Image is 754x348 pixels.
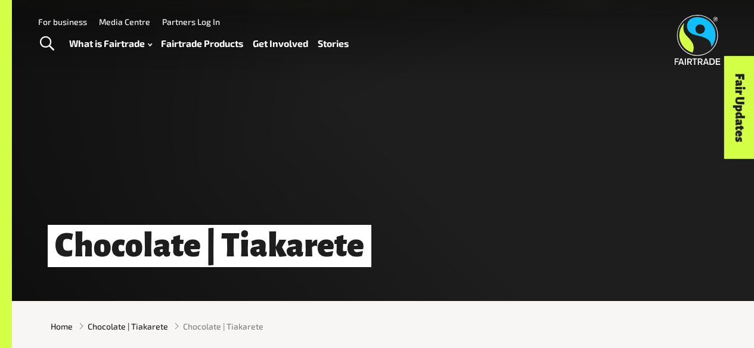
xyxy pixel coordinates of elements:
a: For business [38,17,87,27]
a: Chocolate | Tiakarete [88,320,168,333]
a: Stories [318,35,349,52]
img: Fairtrade Australia New Zealand logo [675,15,721,65]
a: Fairtrade Products [161,35,243,52]
a: Home [51,320,73,333]
a: What is Fairtrade [69,35,152,52]
a: Partners Log In [162,17,220,27]
h1: Chocolate | Tiakarete [48,225,371,267]
span: Chocolate | Tiakarete [183,320,263,333]
a: Media Centre [99,17,150,27]
a: Get Involved [253,35,308,52]
a: Toggle Search [32,29,61,59]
